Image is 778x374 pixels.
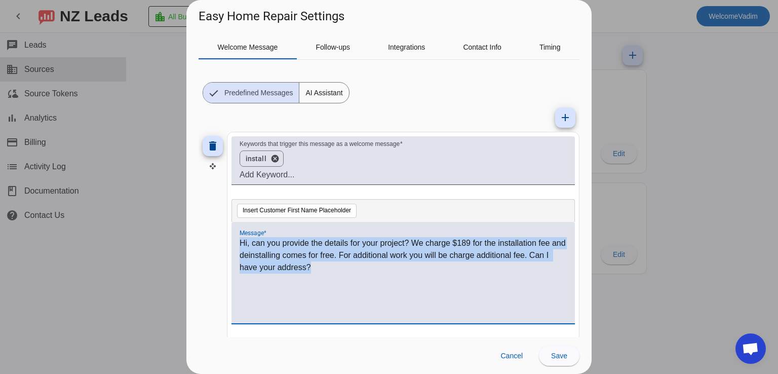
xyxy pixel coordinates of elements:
[388,44,425,51] span: Integrations
[492,346,531,366] button: Cancel
[559,111,571,124] mat-icon: add
[240,148,567,169] mat-chip-grid: Enter keywords
[240,141,400,147] mat-label: Keywords that trigger this message as a welcome message
[299,83,348,103] span: AI Assistant
[539,346,579,366] button: Save
[551,352,567,360] span: Save
[500,352,523,360] span: Cancel
[463,44,501,51] span: Contact Info
[735,333,766,364] div: Open chat
[199,8,344,24] h1: Easy Home Repair Settings
[240,169,567,181] input: Add Keyword...
[316,44,350,51] span: Follow-ups
[266,154,284,163] button: 'remove ' + word
[237,204,357,218] button: Insert Customer First Name Placeholder
[218,83,299,103] span: Predefined Messages
[539,44,561,51] span: Timing
[246,154,266,164] span: install
[218,44,278,51] span: Welcome Message
[207,140,219,152] mat-icon: delete
[240,237,567,274] p: Hi, can you provide the details for your project? We charge $189 for the installation fee and dei...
